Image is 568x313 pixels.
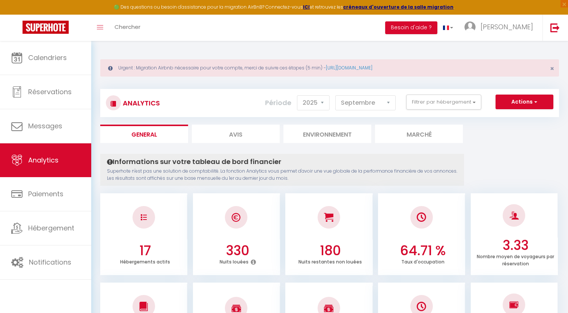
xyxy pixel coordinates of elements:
img: ... [464,21,476,33]
h3: 17 [105,243,186,259]
label: Période [265,95,291,111]
a: Chercher [109,15,146,41]
h3: 64.71 % [383,243,464,259]
li: Environnement [283,125,371,143]
button: Actions [496,95,553,110]
img: NO IMAGE [509,300,519,309]
a: créneaux d'ouverture de la salle migration [343,4,453,10]
p: Hébergements actifs [120,257,170,265]
p: Nuits louées [220,257,249,265]
button: Besoin d'aide ? [385,21,437,34]
div: Urgent : Migration Airbnb nécessaire pour votre compte, merci de suivre ces étapes (5 min) - [100,59,559,77]
a: [URL][DOMAIN_NAME] [326,65,372,71]
h3: 180 [290,243,371,259]
li: General [100,125,188,143]
span: Messages [28,121,62,131]
li: Marché [375,125,463,143]
span: Hébergement [28,223,74,233]
button: Close [550,65,554,72]
p: Nuits restantes non louées [298,257,362,265]
span: [PERSON_NAME] [481,22,533,32]
h3: Analytics [121,95,160,111]
span: Réservations [28,87,72,96]
span: Paiements [28,189,63,199]
img: Super Booking [23,21,69,34]
span: × [550,64,554,73]
span: Chercher [115,23,140,31]
p: Nombre moyen de voyageurs par réservation [477,252,554,267]
span: Notifications [29,257,71,267]
span: Calendriers [28,53,67,62]
img: NO IMAGE [141,214,147,220]
span: Analytics [28,155,59,165]
a: ... [PERSON_NAME] [459,15,542,41]
p: Taux d'occupation [401,257,444,265]
h3: 3.33 [475,238,556,253]
a: ICI [303,4,310,10]
li: Avis [192,125,280,143]
img: logout [550,23,560,32]
h4: Informations sur votre tableau de bord financier [107,158,457,166]
h3: 330 [197,243,278,259]
img: NO IMAGE [417,302,426,311]
p: Superhote n'est pas une solution de comptabilité. La fonction Analytics vous permet d'avoir une v... [107,168,457,182]
button: Filtrer par hébergement [406,95,481,110]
